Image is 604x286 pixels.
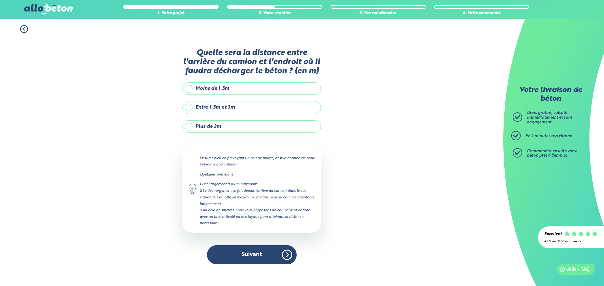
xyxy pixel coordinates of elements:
[525,134,572,138] span: En 2 minutes top chrono
[527,149,577,158] span: Commandez ensuite votre béton prêt à l'emploi
[200,171,315,178] p: Quelques précisions
[527,111,573,124] span: Devis gratuit, calculé immédiatement et sans engagement
[200,207,315,226] div: Au delà de 3mètres, nous vous proposons un équipement adapté avec un bras articulé ou des tuyaux ...
[182,82,321,95] label: Moins de 1,5m
[331,11,426,16] div: 3. Vos coordonnées
[548,262,597,279] iframe: Help widget launcher
[182,120,321,133] label: Plus de 3m
[514,86,587,103] p: Votre livraison de béton
[123,11,218,16] div: 1. Votre projet
[200,181,315,188] div: Déchargement à 100m maximum
[200,209,203,212] strong: 3.
[200,155,315,168] p: Mesurez bien en prévoyant un peu de marge, c'est la donnée clé pour prévoir le bon camion !
[200,183,202,186] strong: 1.
[24,4,73,14] img: allobéton
[182,101,321,114] label: Entre 1,5m et 3m
[207,245,297,264] button: Suivant
[227,11,322,16] div: 2. Votre chantier
[434,11,529,16] div: 4. Votre commande
[544,232,562,237] div: Excellent
[182,48,321,76] label: Quelle sera la distance entre l'arrière du camion et l'endroit où il faudra décharger le béton ? ...
[544,240,598,243] div: 4.7/5 sur 2300 avis clients
[200,188,315,207] div: Le déchargement se fait depuis l'arrière du camion dans le cas standard. Goulotte de maximum 3m d...
[200,189,203,193] strong: 2.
